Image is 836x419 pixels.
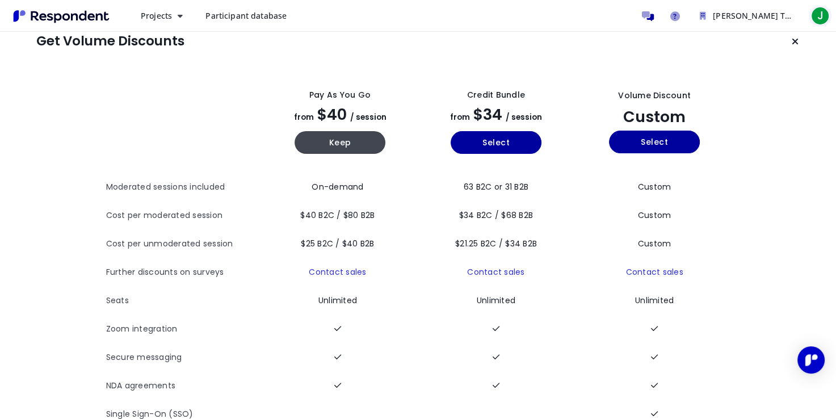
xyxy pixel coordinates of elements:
span: Projects [141,10,172,21]
h1: Get Volume Discounts [36,33,184,49]
span: $25 B2C / $40 B2B [301,238,374,249]
span: $34 B2C / $68 B2B [459,209,533,221]
span: Custom [623,106,686,127]
span: Custom [638,209,671,221]
a: Message participants [636,5,659,27]
div: Volume Discount [618,90,691,102]
span: J [811,7,829,25]
th: Zoom integration [106,315,262,343]
span: $40 B2C / $80 B2B [300,209,375,221]
span: Unlimited [635,295,674,306]
button: Select yearly custom_static plan [609,131,700,153]
img: Respondent [9,7,114,26]
span: 63 B2C or 31 B2B [464,181,528,192]
span: [PERSON_NAME] Team [713,10,802,21]
div: Pay as you go [309,89,371,101]
a: Help and support [663,5,686,27]
a: Participant database [196,6,296,26]
span: Custom [638,181,671,192]
a: Contact sales [467,266,524,278]
button: Select yearly basic plan [451,131,541,154]
th: NDA agreements [106,372,262,400]
div: Credit Bundle [467,89,525,101]
span: / session [350,112,387,123]
button: Joshua Garza Team [691,6,804,26]
span: from [450,112,470,123]
button: J [809,6,831,26]
span: Participant database [205,10,287,21]
th: Seats [106,287,262,315]
span: $34 [473,104,502,125]
th: Secure messaging [106,343,262,372]
button: Projects [132,6,192,26]
span: $40 [317,104,347,125]
a: Contact sales [309,266,366,278]
th: Cost per unmoderated session [106,230,262,258]
th: Cost per moderated session [106,202,262,230]
a: Contact sales [625,266,683,278]
div: Open Intercom Messenger [797,346,825,374]
span: from [294,112,314,123]
button: Keep current plan [784,30,806,53]
th: Moderated sessions included [106,173,262,202]
th: Further discounts on surveys [106,258,262,287]
span: Unlimited [318,295,357,306]
span: Unlimited [477,295,515,306]
button: Keep current yearly payg plan [295,131,385,154]
span: $21.25 B2C / $34 B2B [455,238,537,249]
span: / session [506,112,542,123]
span: On-demand [312,181,363,192]
span: Custom [638,238,671,249]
